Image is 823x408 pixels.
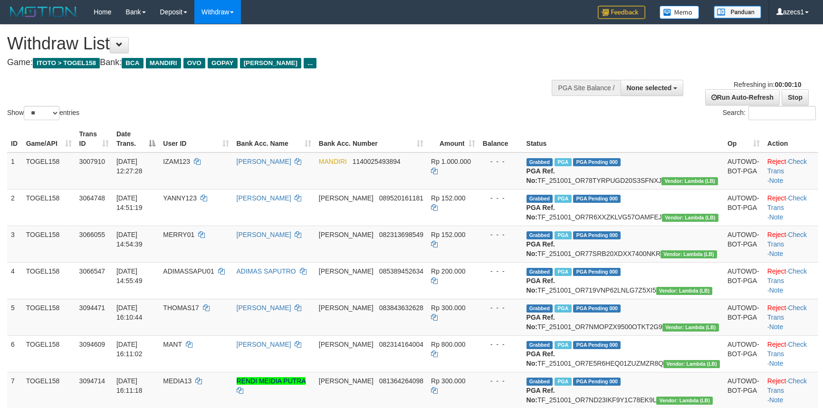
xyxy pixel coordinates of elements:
span: PGA Pending [573,231,621,239]
span: MANT [163,341,182,348]
span: Grabbed [526,378,553,386]
div: - - - [483,230,519,239]
a: Reject [767,377,786,385]
th: Amount: activate to sort column ascending [427,125,479,152]
td: AUTOWD-BOT-PGA [724,152,764,190]
span: [PERSON_NAME] [240,58,301,68]
a: Check Trans [767,377,807,394]
span: Copy 082314164004 to clipboard [379,341,423,348]
a: Reject [767,304,786,312]
a: [PERSON_NAME] [237,194,291,202]
span: Grabbed [526,158,553,166]
span: [DATE] 16:11:18 [116,377,143,394]
th: Bank Acc. Number: activate to sort column ascending [315,125,427,152]
th: Date Trans.: activate to sort column descending [113,125,159,152]
input: Search: [748,106,816,120]
span: Grabbed [526,341,553,349]
span: Rp 152.000 [431,231,465,238]
b: PGA Ref. No: [526,277,555,294]
th: Status [523,125,724,152]
span: Rp 800.000 [431,341,465,348]
span: [PERSON_NAME] [319,267,373,275]
span: [PERSON_NAME] [319,341,373,348]
span: Marked by azecs1 [555,341,571,349]
label: Show entries [7,106,79,120]
span: Grabbed [526,195,553,203]
label: Search: [723,106,816,120]
td: TOGEL158 [22,226,76,262]
th: Action [764,125,818,152]
span: [DATE] 14:55:49 [116,267,143,285]
div: - - - [483,376,519,386]
th: Game/API: activate to sort column ascending [22,125,76,152]
td: TOGEL158 [22,189,76,226]
select: Showentries [24,106,59,120]
td: TF_251001_OR7E5R6HEQ01ZUZMZR8Q [523,335,724,372]
a: Note [769,360,784,367]
th: Op: activate to sort column ascending [724,125,764,152]
td: TF_251001_OR78TYRPUGD20S3SFNXJ [523,152,724,190]
td: · · [764,335,818,372]
span: OVO [183,58,205,68]
span: Vendor URL: https://dashboard.q2checkout.com/secure [660,250,717,258]
span: Copy 085389452634 to clipboard [379,267,423,275]
strong: 00:00:10 [775,81,801,88]
a: [PERSON_NAME] [237,158,291,165]
span: [PERSON_NAME] [319,231,373,238]
td: AUTOWD-BOT-PGA [724,299,764,335]
a: Reject [767,341,786,348]
a: Run Auto-Refresh [705,89,780,105]
span: 3066547 [79,267,105,275]
a: [PERSON_NAME] [237,341,291,348]
span: Rp 1.000.000 [431,158,471,165]
th: Bank Acc. Name: activate to sort column ascending [233,125,315,152]
td: TF_251001_OR7R6XXZKLVG57OAMFEJ [523,189,724,226]
span: None selected [627,84,672,92]
a: Reject [767,194,786,202]
td: TF_251001_OR719VNP62LNLG7Z5XI5 [523,262,724,299]
span: Marked by azecs1 [555,231,571,239]
div: PGA Site Balance / [552,80,620,96]
a: Check Trans [767,267,807,285]
td: AUTOWD-BOT-PGA [724,189,764,226]
td: · · [764,189,818,226]
a: Reject [767,158,786,165]
th: ID [7,125,22,152]
span: Marked by azecs1 [555,195,571,203]
td: 6 [7,335,22,372]
div: - - - [483,266,519,276]
span: YANNY123 [163,194,197,202]
span: Vendor URL: https://dashboard.q2checkout.com/secure [656,397,713,405]
b: PGA Ref. No: [526,167,555,184]
span: [DATE] 16:10:44 [116,304,143,321]
span: GOPAY [208,58,238,68]
div: - - - [483,340,519,349]
span: PGA Pending [573,195,621,203]
span: Grabbed [526,268,553,276]
a: Note [769,250,784,257]
span: IZAM123 [163,158,190,165]
span: Marked by azecs1 [555,158,571,166]
span: Vendor URL: https://dashboard.q2checkout.com/secure [662,323,719,332]
b: PGA Ref. No: [526,240,555,257]
td: 1 [7,152,22,190]
span: PGA Pending [573,268,621,276]
span: Rp 300.000 [431,377,465,385]
h1: Withdraw List [7,34,539,53]
span: Copy 083843632628 to clipboard [379,304,423,312]
a: Check Trans [767,158,807,175]
span: Vendor URL: https://dashboard.q2checkout.com/secure [662,214,718,222]
td: AUTOWD-BOT-PGA [724,335,764,372]
th: User ID: activate to sort column ascending [159,125,232,152]
span: [DATE] 16:11:02 [116,341,143,358]
span: PGA Pending [573,341,621,349]
span: ITOTO > TOGEL158 [33,58,100,68]
span: 3066055 [79,231,105,238]
span: Marked by azecs1 [555,378,571,386]
span: Copy 081364264098 to clipboard [379,377,423,385]
a: RENDI MEIDIA PUTRA [237,377,306,385]
span: MERRY01 [163,231,194,238]
th: Balance [479,125,523,152]
span: [DATE] 14:51:19 [116,194,143,211]
span: [DATE] 12:27:28 [116,158,143,175]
